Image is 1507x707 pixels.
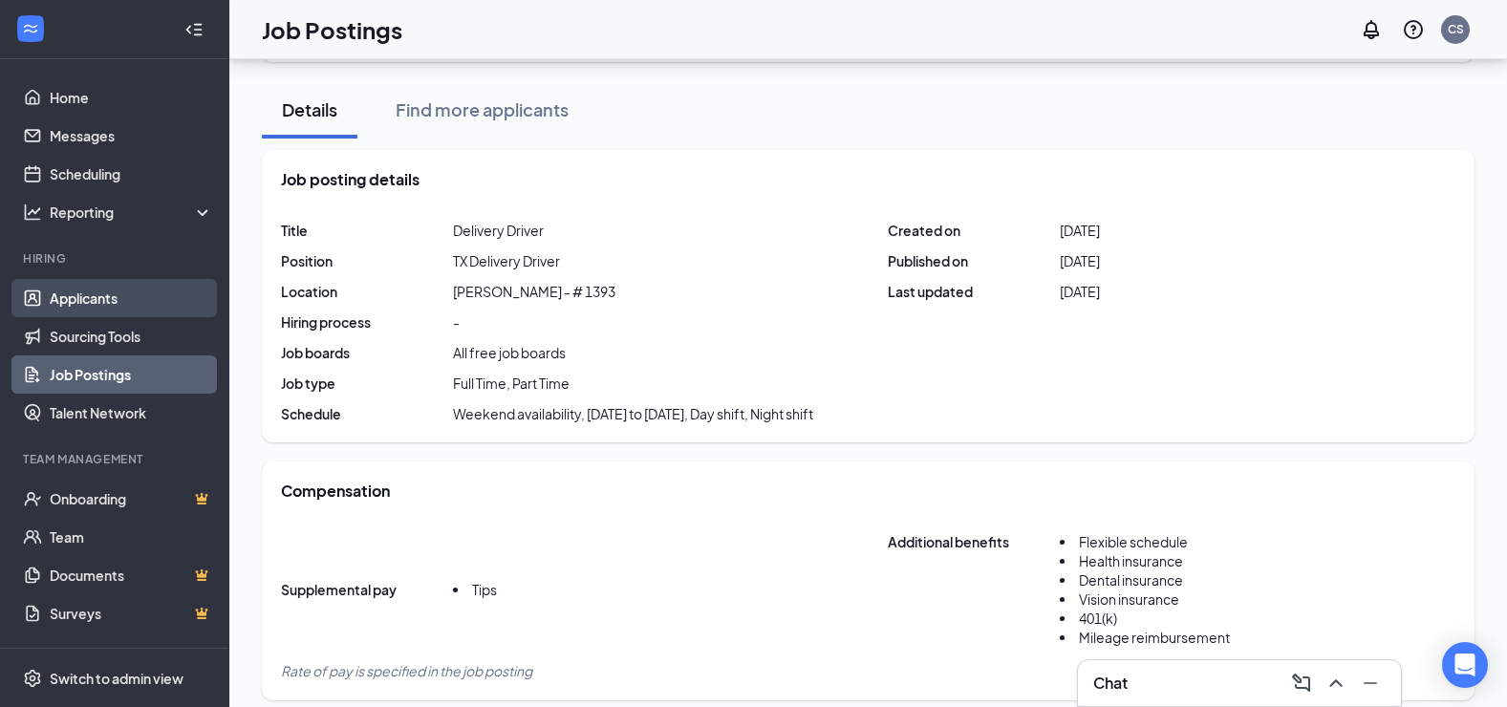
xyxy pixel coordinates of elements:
[1448,21,1464,37] div: CS
[23,250,209,267] div: Hiring
[281,97,338,121] div: Details
[1079,552,1183,569] span: Health insurance
[262,13,402,46] h1: Job Postings
[50,594,213,632] a: SurveysCrown
[50,669,183,688] div: Switch to admin view
[23,203,42,222] svg: Analysis
[50,155,213,193] a: Scheduling
[1402,18,1425,41] svg: QuestionInfo
[888,251,1060,270] span: Published on
[1359,672,1382,695] svg: Minimize
[23,669,42,688] svg: Settings
[50,556,213,594] a: DocumentsCrown
[281,169,420,190] span: Job posting details
[50,480,213,518] a: OnboardingCrown
[888,532,1060,660] span: Additional benefits
[1079,629,1230,646] span: Mileage reimbursement
[281,312,453,332] span: Hiring process
[50,394,213,432] a: Talent Network
[281,343,453,362] span: Job boards
[184,20,204,39] svg: Collapse
[1079,571,1183,589] span: Dental insurance
[453,343,566,362] span: All free job boards
[50,203,214,222] div: Reporting
[888,221,1060,240] span: Created on
[281,580,453,612] span: Supplemental pay
[1079,610,1117,627] span: 401(k)
[1093,673,1128,694] h3: Chat
[1079,590,1179,608] span: Vision insurance
[453,374,570,393] span: Full Time, Part Time
[50,355,213,394] a: Job Postings
[453,312,460,332] span: -
[50,518,213,556] a: Team
[1060,251,1100,270] span: [DATE]
[1290,672,1313,695] svg: ComposeMessage
[50,317,213,355] a: Sourcing Tools
[453,404,813,423] span: Weekend availability, [DATE] to [DATE], Day shift, Night shift
[21,19,40,38] svg: WorkstreamLogo
[281,404,453,423] span: Schedule
[1060,282,1100,301] span: [DATE]
[1442,642,1488,688] div: Open Intercom Messenger
[1360,18,1383,41] svg: Notifications
[1060,221,1100,240] span: [DATE]
[1321,668,1351,698] button: ChevronUp
[453,251,560,270] span: TX Delivery Driver
[281,282,453,301] span: Location
[396,97,569,121] div: Find more applicants
[1324,672,1347,695] svg: ChevronUp
[50,279,213,317] a: Applicants
[50,117,213,155] a: Messages
[281,221,453,240] span: Title
[1286,668,1317,698] button: ComposeMessage
[281,251,453,270] span: Position
[50,78,213,117] a: Home
[281,481,390,502] span: Compensation
[888,282,1060,301] span: Last updated
[23,451,209,467] div: Team Management
[1079,533,1188,550] span: Flexible schedule
[281,374,453,393] span: Job type
[453,282,615,301] span: [PERSON_NAME] - # 1393
[453,221,544,240] span: Delivery Driver
[1355,668,1386,698] button: Minimize
[281,662,532,679] span: Rate of pay is specified in the job posting
[472,581,497,598] span: Tips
